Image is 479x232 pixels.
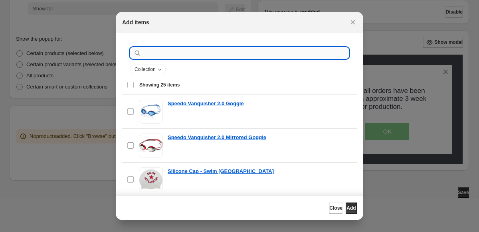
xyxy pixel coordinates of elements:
[131,65,165,74] button: Collection
[122,18,149,26] h2: Add items
[346,203,357,214] button: Add
[329,205,342,211] span: Close
[168,167,274,175] a: Silicone Cap - Swim [GEOGRAPHIC_DATA]
[139,167,163,191] img: Silicone Cap - Swim Atlanta
[139,100,163,124] img: Speedo Vanquisher 2.0 Goggle
[168,100,244,108] a: Speedo Vanquisher 2.0 Goggle
[329,203,342,214] button: Close
[139,134,163,157] img: Speedo Vanquisher 2.0 Mirrored Goggle
[139,82,180,88] span: Showing 25 items
[347,17,358,28] button: Close
[135,66,156,73] span: Collection
[168,134,266,142] a: Speedo Vanquisher 2.0 Mirrored Goggle
[346,205,356,211] span: Add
